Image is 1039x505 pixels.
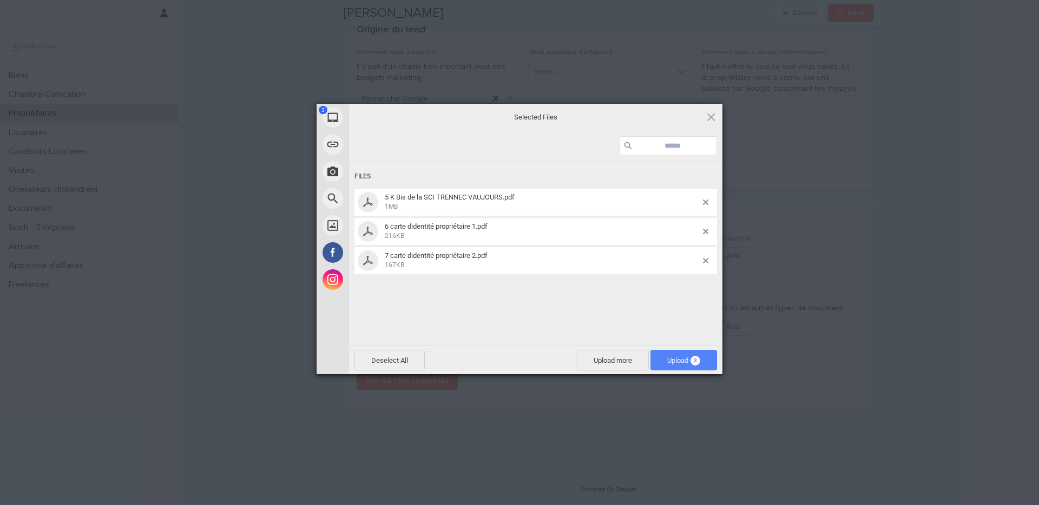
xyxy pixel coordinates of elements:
[577,350,649,370] span: Upload more
[667,356,700,364] span: Upload
[317,239,446,266] div: Facebook
[385,232,404,240] span: 216KB
[354,350,425,370] span: Deselect All
[650,350,717,370] span: Upload
[382,193,703,211] span: 5 K Bis de la SCI TRENNEC VAUJOURS.pdf
[705,111,717,123] span: Click here or hit ESC to close picker
[354,167,717,187] div: Files
[385,193,515,201] span: 5 K Bis de la SCI TRENNEC VAUJOURS.pdf
[428,112,644,122] span: Selected Files
[317,266,446,293] div: Instagram
[385,203,398,210] span: 1MB
[319,106,327,114] span: 3
[691,356,700,366] span: 3
[382,251,703,269] span: 7 carte didentité propriétaire 2.pdf
[385,261,404,269] span: 167KB
[317,158,446,185] div: Take Photo
[385,251,488,260] span: 7 carte didentité propriétaire 2.pdf
[317,131,446,158] div: Link (URL)
[317,104,446,131] div: My Device
[317,185,446,212] div: Web Search
[385,222,488,230] span: 6 carte didentité propriétaire 1.pdf
[382,222,703,240] span: 6 carte didentité propriétaire 1.pdf
[317,212,446,239] div: Unsplash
